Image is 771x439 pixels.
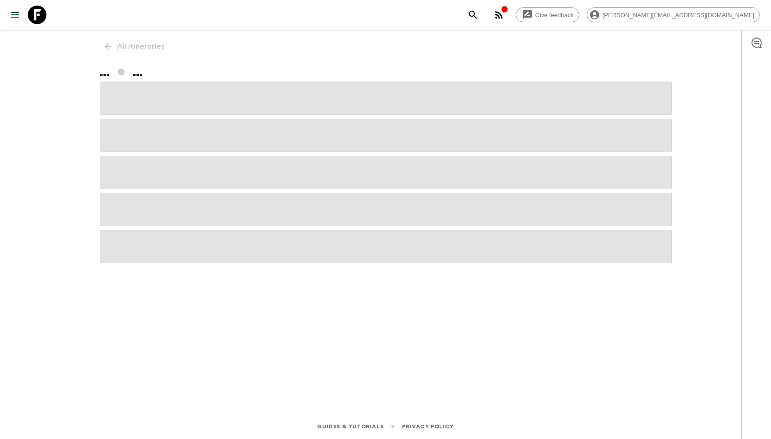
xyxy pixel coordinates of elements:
button: menu [6,6,24,24]
span: [PERSON_NAME][EMAIL_ADDRESS][DOMAIN_NAME] [597,12,759,19]
div: [PERSON_NAME][EMAIL_ADDRESS][DOMAIN_NAME] [587,7,760,22]
a: Guides & Tutorials [317,421,383,432]
button: search adventures [464,6,482,24]
a: Give feedback [516,7,579,22]
a: Privacy Policy [402,421,454,432]
h1: ... ... [100,63,672,82]
span: Give feedback [530,12,579,19]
